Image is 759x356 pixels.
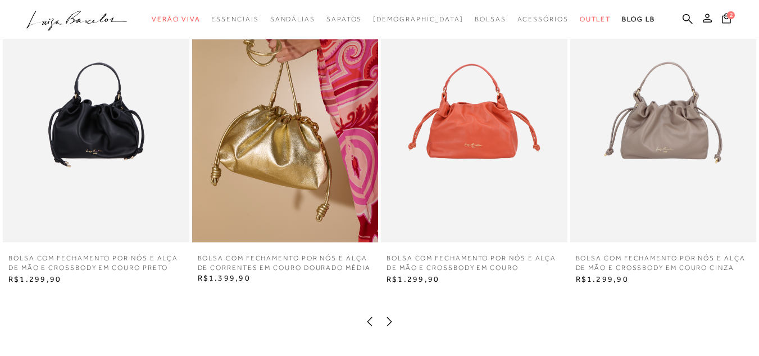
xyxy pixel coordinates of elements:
span: Bolsas [475,15,506,23]
span: R$1.299,90 [576,274,629,283]
span: R$1.299,90 [8,274,61,283]
a: BOLSA COM FECHAMENTO POR NÓS E ALÇA DE MÃO E CROSSBODY EM COURO PRETO PEQUENA [3,254,189,274]
a: categoryNavScreenReaderText [270,9,315,30]
a: categoryNavScreenReaderText [475,9,506,30]
a: categoryNavScreenReaderText [326,9,362,30]
span: Essenciais [211,15,258,23]
a: BOLSA COM FECHAMENTO POR NÓS E ALÇA DE MÃO E CROSSBODY EM COURO VERMELHO CAIENA PEQUENA [381,254,567,274]
a: categoryNavScreenReaderText [580,9,611,30]
a: BOLSA COM FECHAMENTO POR NÓS E ALÇA DE CORRENTES EM COURO DOURADO MÉDIA [192,254,379,273]
a: noSubCategoriesText [373,9,463,30]
span: R$1.399,90 [198,273,251,282]
button: 2 [719,12,734,28]
span: BLOG LB [622,15,655,23]
span: Sandálias [270,15,315,23]
span: Sapatos [326,15,362,23]
span: Verão Viva [152,15,200,23]
a: categoryNavScreenReaderText [211,9,258,30]
span: R$1.299,90 [387,274,439,283]
span: Acessórios [517,15,569,23]
span: [DEMOGRAPHIC_DATA] [373,15,463,23]
a: BOLSA COM FECHAMENTO POR NÓS E ALÇA DE MÃO E CROSSBODY EM COURO CINZA DUMBO PEQUENA [570,254,757,274]
a: categoryNavScreenReaderText [517,9,569,30]
span: 2 [727,11,735,19]
a: BLOG LB [622,9,655,30]
a: categoryNavScreenReaderText [152,9,200,30]
span: Outlet [580,15,611,23]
